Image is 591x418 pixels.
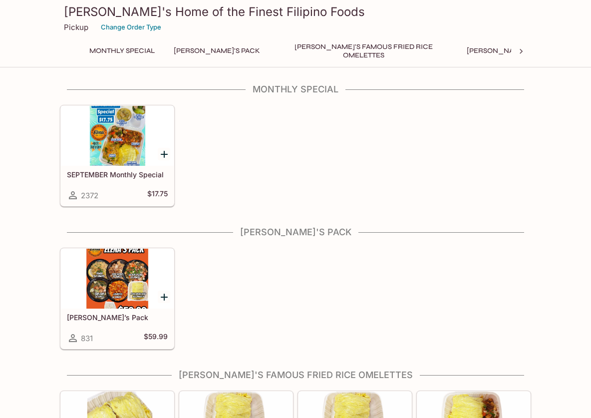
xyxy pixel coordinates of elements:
[60,248,174,349] a: [PERSON_NAME]’s Pack831$59.99
[96,19,166,35] button: Change Order Type
[61,249,174,309] div: Elena’s Pack
[60,84,531,95] h4: Monthly Special
[81,334,93,343] span: 831
[274,44,453,58] button: [PERSON_NAME]'s Famous Fried Rice Omelettes
[67,170,168,179] h5: SEPTEMBER Monthly Special
[60,105,174,206] a: SEPTEMBER Monthly Special2372$17.75
[64,4,527,19] h3: [PERSON_NAME]'s Home of the Finest Filipino Foods
[61,106,174,166] div: SEPTEMBER Monthly Special
[67,313,168,322] h5: [PERSON_NAME]’s Pack
[60,370,531,381] h4: [PERSON_NAME]'s Famous Fried Rice Omelettes
[81,191,98,200] span: 2372
[168,44,266,58] button: [PERSON_NAME]'s Pack
[84,44,160,58] button: Monthly Special
[147,189,168,201] h5: $17.75
[60,227,531,238] h4: [PERSON_NAME]'s Pack
[461,44,589,58] button: [PERSON_NAME]'s Mixed Plates
[158,291,170,303] button: Add Elena’s Pack
[64,22,88,32] p: Pickup
[144,332,168,344] h5: $59.99
[158,148,170,160] button: Add SEPTEMBER Monthly Special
